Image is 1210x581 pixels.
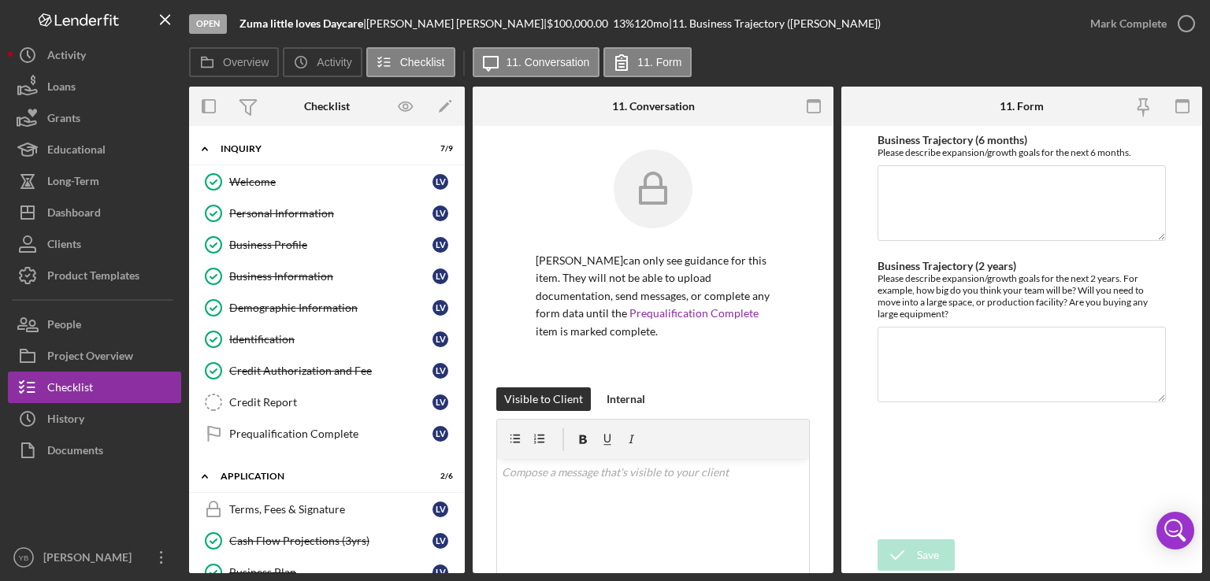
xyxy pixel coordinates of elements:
[229,270,432,283] div: Business Information
[8,372,181,403] button: Checklist
[547,17,613,30] div: $100,000.00
[47,403,84,439] div: History
[8,403,181,435] a: History
[8,39,181,71] button: Activity
[229,176,432,188] div: Welcome
[8,197,181,228] button: Dashboard
[239,17,366,30] div: |
[878,133,1027,146] label: Business Trajectory (6 months)
[19,553,29,562] text: YB
[607,387,645,411] div: Internal
[197,494,457,525] a: Terms, Fees & SignatureLV
[432,533,448,549] div: L V
[536,252,770,340] p: [PERSON_NAME] can only see guidance for this item. They will not be able to upload documentation,...
[432,426,448,442] div: L V
[197,355,457,387] a: Credit Authorization and FeeLV
[229,333,432,346] div: Identification
[229,239,432,251] div: Business Profile
[8,228,181,260] button: Clients
[197,261,457,292] a: Business InformationLV
[229,566,432,579] div: Business Plan
[400,56,445,68] label: Checklist
[496,387,591,411] button: Visible to Client
[432,501,448,517] div: L V
[197,525,457,557] a: Cash Flow Projections (3yrs)LV
[432,363,448,379] div: L V
[197,229,457,261] a: Business ProfileLV
[197,418,457,450] a: Prequalification CompleteLV
[432,300,448,316] div: L V
[197,166,457,198] a: WelcomeLV
[366,17,547,30] div: [PERSON_NAME] [PERSON_NAME] |
[47,39,86,75] div: Activity
[878,146,1166,158] div: Please describe expansion/growth goals for the next 6 months.
[1156,512,1194,550] div: Open Intercom Messenger
[229,535,432,547] div: Cash Flow Projections (3yrs)
[432,331,448,347] div: L V
[432,237,448,253] div: L V
[221,144,414,154] div: Inquiry
[197,324,457,355] a: IdentificationLV
[197,387,457,418] a: Credit ReportLV
[634,17,669,30] div: 120 mo
[197,292,457,324] a: Demographic InformationLV
[1075,8,1202,39] button: Mark Complete
[8,260,181,291] button: Product Templates
[917,539,939,571] div: Save
[629,306,759,320] a: Prequalification Complete
[425,144,453,154] div: 7 / 9
[637,56,681,68] label: 11. Form
[613,17,634,30] div: 13 %
[669,17,881,30] div: | 11. Business Trajectory ([PERSON_NAME])
[189,14,227,34] div: Open
[304,100,350,113] div: Checklist
[432,268,448,284] div: L V
[47,372,93,407] div: Checklist
[229,207,432,220] div: Personal Information
[878,259,1016,272] label: Business Trajectory (2 years)
[47,71,76,106] div: Loans
[432,174,448,190] div: L V
[229,427,432,440] div: Prequalification Complete
[8,71,181,102] button: Loans
[507,56,590,68] label: 11. Conversation
[47,340,133,376] div: Project Overview
[8,309,181,340] button: People
[1000,100,1044,113] div: 11. Form
[229,302,432,314] div: Demographic Information
[8,340,181,372] button: Project Overview
[317,56,351,68] label: Activity
[47,435,103,470] div: Documents
[47,102,80,138] div: Grants
[8,165,181,197] button: Long-Term
[47,260,139,295] div: Product Templates
[603,47,692,77] button: 11. Form
[223,56,269,68] label: Overview
[599,387,653,411] button: Internal
[47,165,99,201] div: Long-Term
[504,387,583,411] div: Visible to Client
[239,17,363,30] b: Zuma little loves Daycare
[8,542,181,573] button: YB[PERSON_NAME]
[612,100,695,113] div: 11. Conversation
[47,134,106,169] div: Educational
[221,472,414,481] div: Application
[878,272,1166,320] div: Please describe expansion/growth goals for the next 2 years. For example, how big do you think yo...
[366,47,455,77] button: Checklist
[1090,8,1167,39] div: Mark Complete
[8,102,181,134] a: Grants
[229,503,432,516] div: Terms, Fees & Signature
[8,435,181,466] button: Documents
[432,394,448,410] div: L V
[8,134,181,165] button: Educational
[425,472,453,481] div: 2 / 6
